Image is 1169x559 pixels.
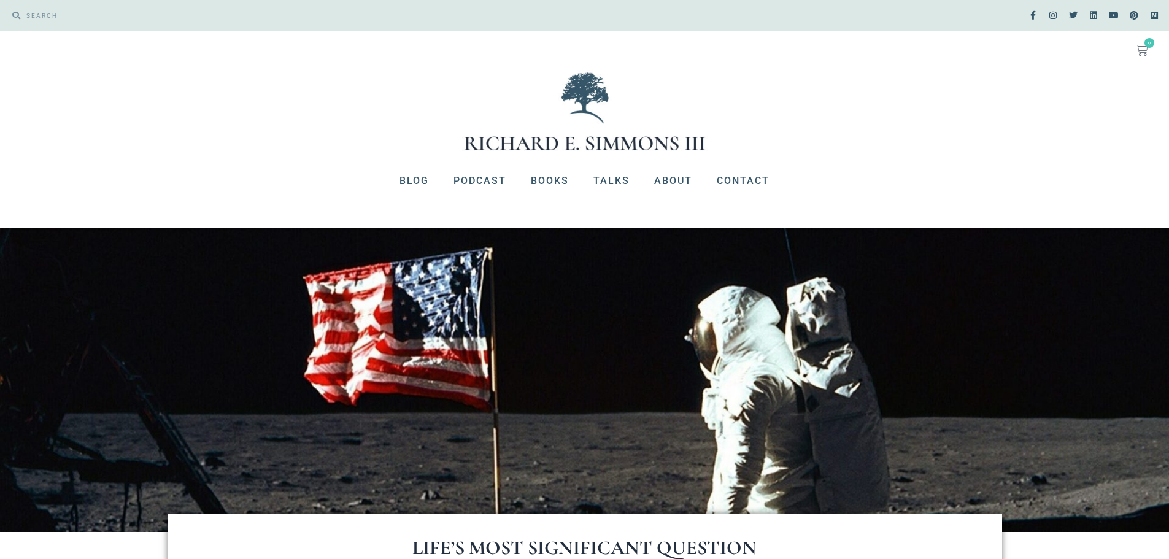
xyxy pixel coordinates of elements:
a: Talks [581,165,642,197]
h1: Life’s Most Significant Question [217,538,953,558]
a: About [642,165,704,197]
a: 0 [1121,37,1163,64]
input: SEARCH [20,6,579,25]
a: Contact [704,165,782,197]
span: 0 [1144,38,1154,48]
a: Podcast [441,165,519,197]
a: Books [519,165,581,197]
a: Blog [387,165,441,197]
